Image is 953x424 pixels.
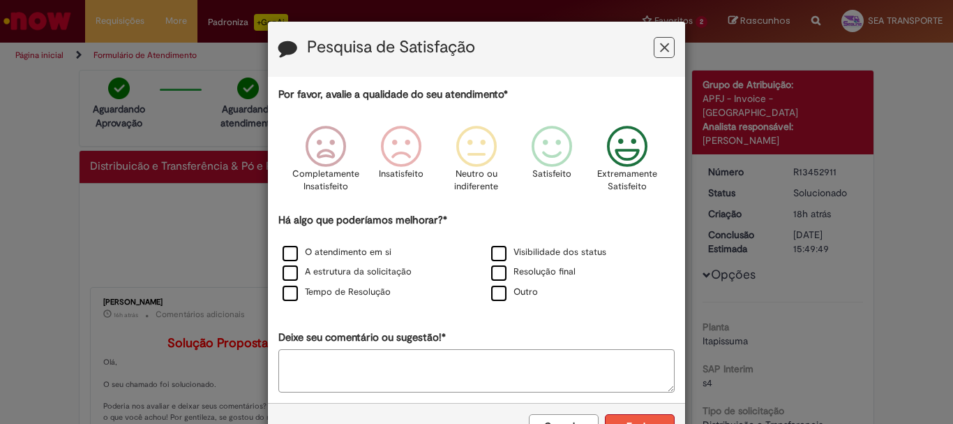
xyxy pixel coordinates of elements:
div: Completamente Insatisfeito [290,115,361,211]
p: Completamente Insatisfeito [292,168,359,193]
p: Extremamente Satisfeito [597,168,657,193]
label: O atendimento em si [283,246,391,259]
div: Extremamente Satisfeito [592,115,663,211]
div: Satisfeito [516,115,587,211]
div: Insatisfeito [366,115,437,211]
label: Visibilidade dos status [491,246,606,259]
p: Insatisfeito [379,168,423,181]
label: A estrutura da solicitação [283,265,412,279]
label: Por favor, avalie a qualidade do seu atendimento* [278,87,508,102]
label: Resolução final [491,265,576,279]
p: Satisfeito [532,168,571,181]
div: Neutro ou indiferente [441,115,512,211]
label: Deixe seu comentário ou sugestão!* [278,330,446,345]
p: Neutro ou indiferente [451,168,502,193]
label: Outro [491,286,538,299]
label: Pesquisa de Satisfação [307,38,475,57]
label: Tempo de Resolução [283,286,391,299]
div: Há algo que poderíamos melhorar?* [278,213,675,303]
